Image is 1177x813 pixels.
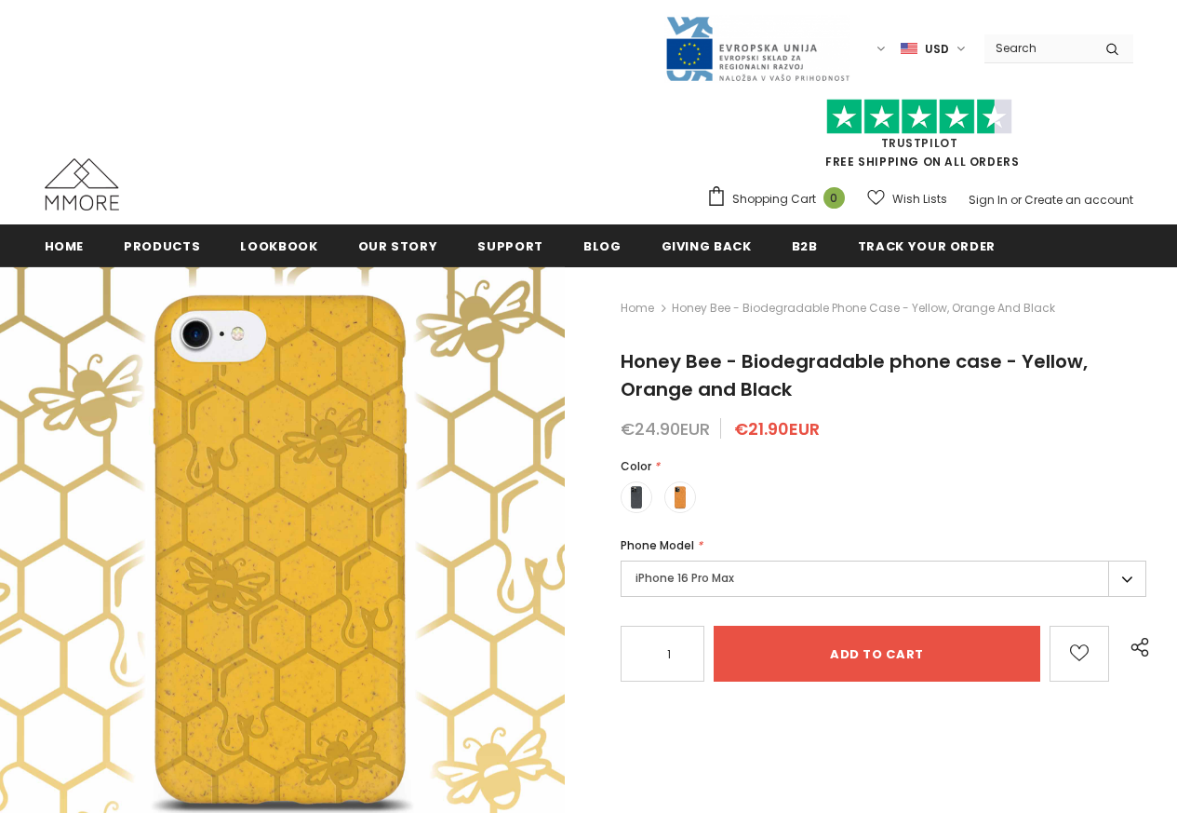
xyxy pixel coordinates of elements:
a: Home [621,297,654,319]
input: Search Site [984,34,1091,61]
span: 0 [823,187,845,209]
span: Color [621,458,651,474]
a: Track your order [858,224,996,266]
a: Home [45,224,85,266]
a: Javni Razpis [664,40,850,56]
span: Phone Model [621,537,694,553]
span: FREE SHIPPING ON ALL ORDERS [706,107,1133,169]
span: Honey Bee - Biodegradable phone case - Yellow, Orange and Black [621,348,1088,402]
span: B2B [792,237,818,255]
a: Shopping Cart 0 [706,185,854,213]
span: Wish Lists [892,190,947,209]
a: Products [124,224,200,266]
span: Lookbook [240,237,317,255]
span: or [1010,192,1022,208]
span: Our Story [358,237,438,255]
img: Javni Razpis [664,15,850,83]
span: Home [45,237,85,255]
img: MMORE Cases [45,158,119,210]
a: support [477,224,543,266]
a: Lookbook [240,224,317,266]
a: Sign In [969,192,1008,208]
span: Shopping Cart [732,190,816,209]
a: B2B [792,224,818,266]
span: support [477,237,543,255]
a: Giving back [662,224,752,266]
label: iPhone 16 Pro Max [621,561,1146,597]
span: USD [925,40,949,59]
span: Track your order [858,237,996,255]
span: €21.90EUR [734,417,820,440]
img: USD [901,41,917,57]
a: Trustpilot [881,135,958,151]
span: Products [124,237,200,255]
span: €24.90EUR [621,417,710,440]
a: Blog [583,224,622,266]
span: Giving back [662,237,752,255]
img: Trust Pilot Stars [826,99,1012,135]
span: Blog [583,237,622,255]
a: Our Story [358,224,438,266]
a: Wish Lists [867,183,947,215]
a: Create an account [1024,192,1133,208]
span: Honey Bee - Biodegradable phone case - Yellow, Orange and Black [672,297,1055,319]
input: Add to cart [714,626,1040,682]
